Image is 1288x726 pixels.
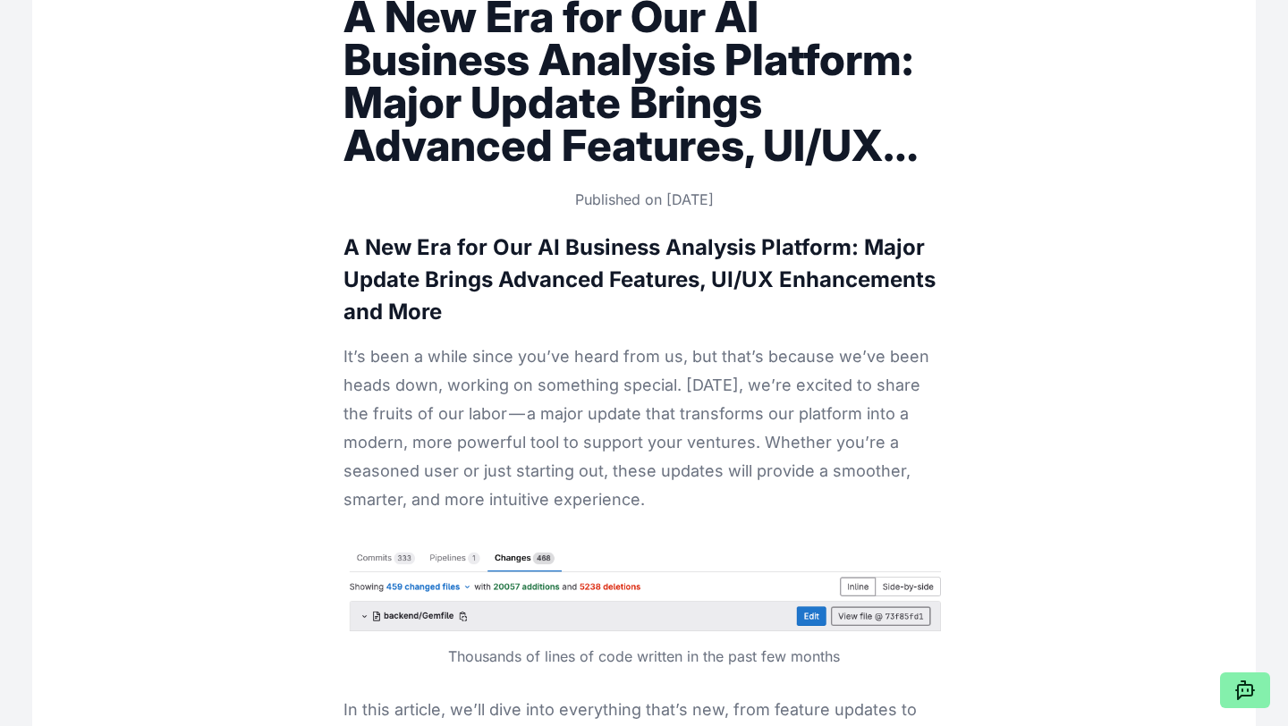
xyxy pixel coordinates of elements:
h3: A New Era for Our AI Business Analysis Platform: Major Update Brings Advanced Features, UI/UX Enh... [343,232,945,328]
time: 10/30/2024 [666,190,714,208]
p: Published on [343,189,945,210]
p: It’s been a while since you’ve heard from us, but that’s because we’ve been heads down, working o... [343,342,945,514]
figcaption: Thousands of lines of code written in the past few months [343,646,945,667]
